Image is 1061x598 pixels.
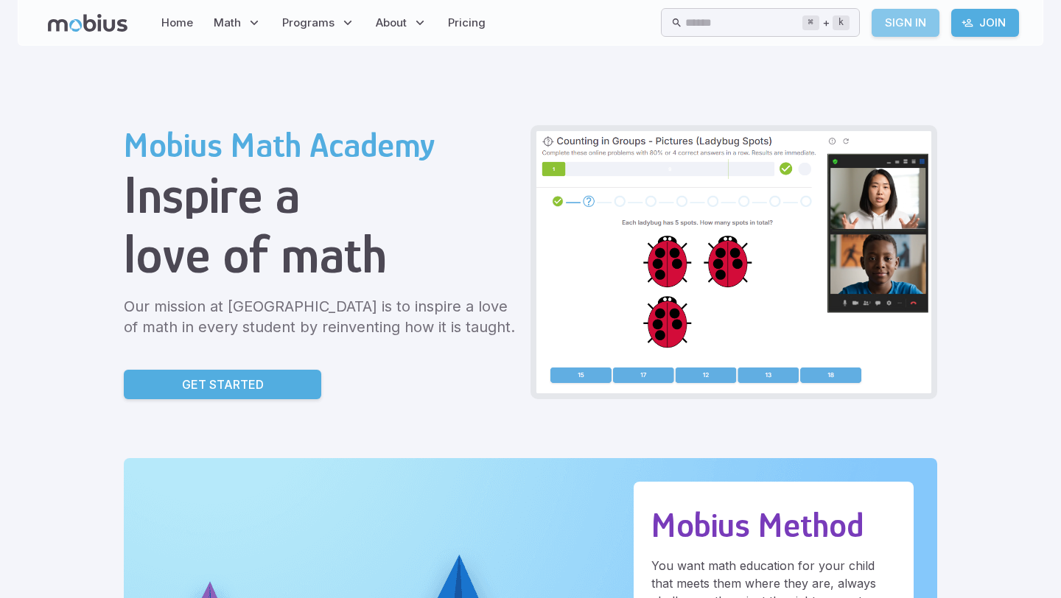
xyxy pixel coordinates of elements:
a: Pricing [444,6,490,40]
a: Join [951,9,1019,37]
a: Get Started [124,370,321,399]
kbd: k [833,15,850,30]
img: Grade 2 Class [536,131,931,393]
a: Home [157,6,197,40]
p: Our mission at [GEOGRAPHIC_DATA] is to inspire a love of math in every student by reinventing how... [124,296,519,337]
p: Get Started [182,376,264,393]
span: Programs [282,15,335,31]
h2: Mobius Math Academy [124,125,519,165]
a: Sign In [872,9,939,37]
h2: Mobius Method [651,505,896,545]
kbd: ⌘ [802,15,819,30]
h1: love of math [124,225,519,284]
span: About [376,15,407,31]
span: Math [214,15,241,31]
h1: Inspire a [124,165,519,225]
div: + [802,14,850,32]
